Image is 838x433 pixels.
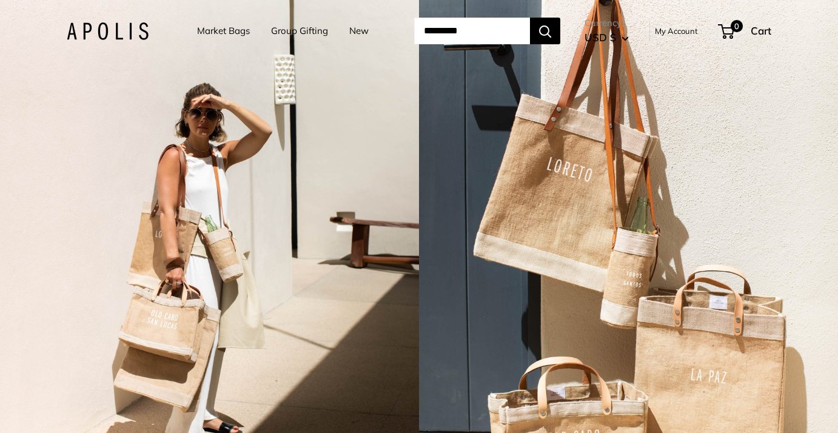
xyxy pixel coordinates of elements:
img: Apolis [67,22,149,40]
span: USD $ [585,31,616,44]
a: Group Gifting [271,22,328,39]
span: 0 [731,20,743,32]
span: Currency [585,15,629,32]
a: Market Bags [197,22,250,39]
a: New [349,22,369,39]
a: My Account [655,24,698,38]
span: Cart [751,24,771,37]
a: 0 Cart [719,21,771,41]
button: Search [530,18,560,44]
input: Search... [414,18,530,44]
button: USD $ [585,28,629,47]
